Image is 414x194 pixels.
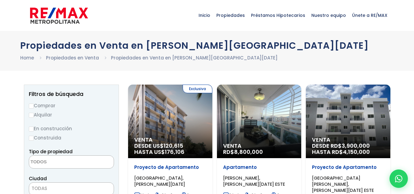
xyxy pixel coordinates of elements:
input: Alquilar [29,113,34,118]
span: 3,900,000 [342,142,370,150]
label: Comprar [29,102,114,109]
li: Propiedades en Venta en [PERSON_NAME][GEOGRAPHIC_DATA][DATE] [111,54,278,62]
span: TODAS [29,184,114,193]
input: Comprar [29,104,34,108]
label: Alquilar [29,111,114,119]
span: Préstamos Hipotecarios [248,6,308,25]
span: [GEOGRAPHIC_DATA][PERSON_NAME], [PERSON_NAME][DATE] ESTE [312,175,374,193]
span: Inicio [196,6,213,25]
span: HASTA RD$ [312,149,384,155]
span: TODAS [32,185,47,192]
input: Construida [29,136,34,141]
span: Nuestro equipo [308,6,349,25]
p: Proyecto de Apartamento [134,164,206,170]
span: Propiedades [213,6,248,25]
span: HASTA US$ [134,149,206,155]
span: Únete a RE/MAX [349,6,390,25]
span: [PERSON_NAME], [PERSON_NAME][DATE] ESTE [223,175,285,187]
span: DESDE RD$ [312,143,384,155]
p: Proyecto de Apartamento [312,164,384,170]
span: Venta [312,137,384,143]
h1: Propiedades en Venta en [PERSON_NAME][GEOGRAPHIC_DATA][DATE] [20,40,394,51]
a: Propiedades en Venta [46,55,99,61]
textarea: Search [29,156,89,169]
span: RD$ [223,148,263,156]
span: Venta [223,143,295,149]
span: [GEOGRAPHIC_DATA], [PERSON_NAME][DATE] [134,175,185,187]
label: Construida [29,134,114,142]
span: Tipo de propiedad [29,148,73,155]
input: En construcción [29,127,34,131]
span: DESDE US$ [134,143,206,155]
span: Venta [134,137,206,143]
h2: Filtros de búsqueda [29,91,114,97]
span: 176,106 [165,148,184,156]
span: 8,800,000 [234,148,263,156]
p: Apartamento [223,164,295,170]
span: Exclusiva [183,85,212,93]
a: Home [20,55,34,61]
label: En construcción [29,125,114,132]
span: Ciudad [29,175,47,182]
span: 4,150,000 [343,148,370,156]
span: 120,615 [164,142,183,150]
img: remax-metropolitana-logo [30,6,88,25]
